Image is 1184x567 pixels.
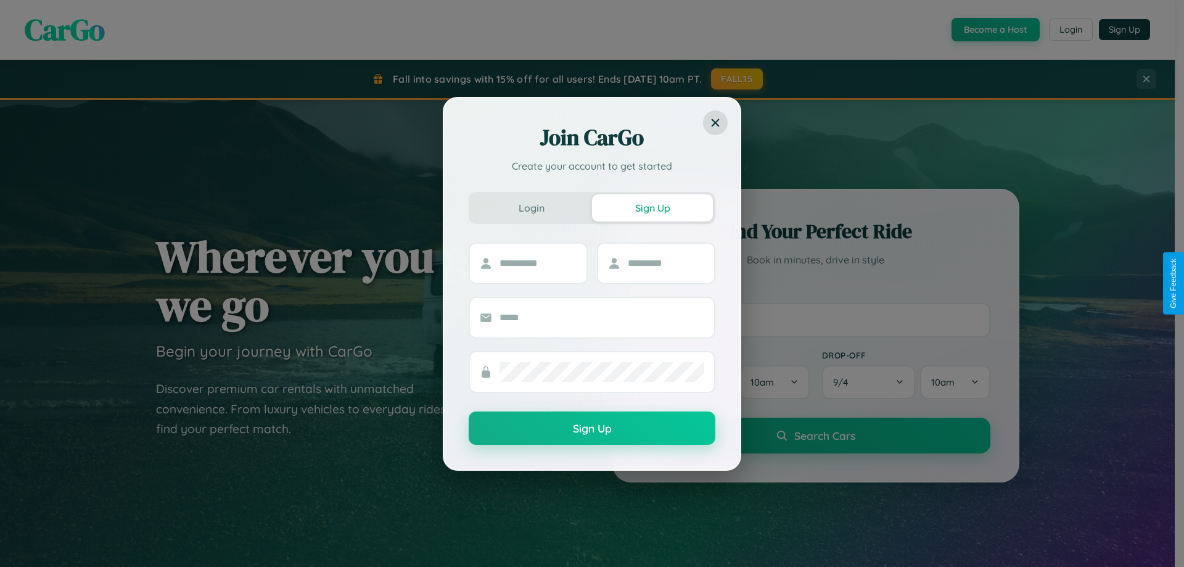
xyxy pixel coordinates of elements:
button: Sign Up [469,412,715,445]
h2: Join CarGo [469,123,715,152]
button: Sign Up [592,194,713,221]
p: Create your account to get started [469,159,715,173]
button: Login [471,194,592,221]
div: Give Feedback [1169,259,1178,308]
